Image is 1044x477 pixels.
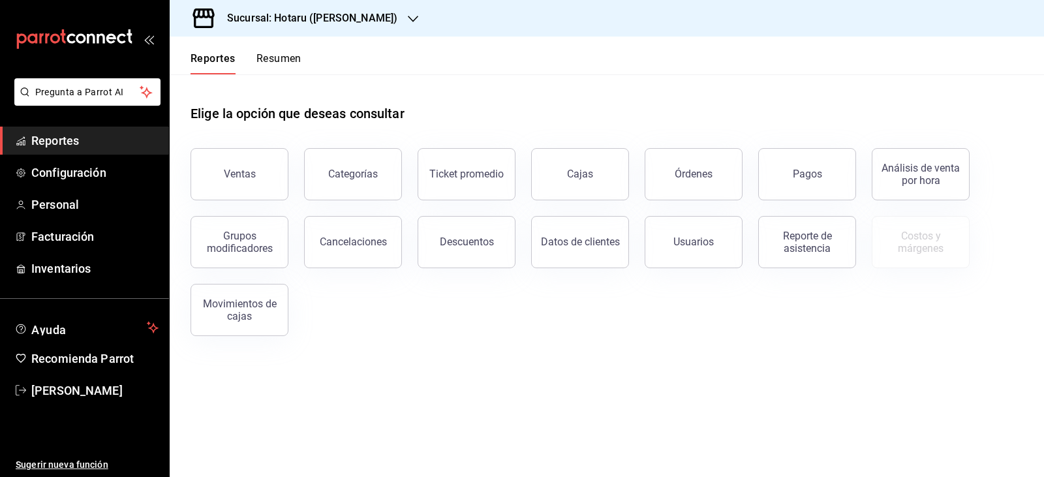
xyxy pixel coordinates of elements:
div: Descuentos [440,236,494,248]
span: [PERSON_NAME] [31,382,159,399]
span: Pregunta a Parrot AI [35,85,140,99]
span: Sugerir nueva función [16,458,159,472]
button: Reporte de asistencia [758,216,856,268]
div: Cancelaciones [320,236,387,248]
a: Pregunta a Parrot AI [9,95,161,108]
button: Usuarios [645,216,743,268]
button: Contrata inventarios para ver este reporte [872,216,970,268]
h3: Sucursal: Hotaru ([PERSON_NAME]) [217,10,397,26]
button: Ventas [191,148,288,200]
span: Reportes [31,132,159,149]
div: navigation tabs [191,52,301,74]
span: Inventarios [31,260,159,277]
button: Datos de clientes [531,216,629,268]
button: Análisis de venta por hora [872,148,970,200]
button: Movimientos de cajas [191,284,288,336]
button: Ticket promedio [418,148,515,200]
span: Recomienda Parrot [31,350,159,367]
div: Órdenes [675,168,713,180]
button: Reportes [191,52,236,74]
button: open_drawer_menu [144,34,154,44]
div: Pagos [793,168,822,180]
button: Órdenes [645,148,743,200]
button: Pregunta a Parrot AI [14,78,161,106]
h1: Elige la opción que deseas consultar [191,104,405,123]
button: Descuentos [418,216,515,268]
div: Cajas [567,166,594,182]
div: Movimientos de cajas [199,298,280,322]
div: Reporte de asistencia [767,230,848,254]
div: Costos y márgenes [880,230,961,254]
span: Facturación [31,228,159,245]
a: Cajas [531,148,629,200]
div: Ticket promedio [429,168,504,180]
span: Ayuda [31,320,142,335]
button: Grupos modificadores [191,216,288,268]
div: Grupos modificadores [199,230,280,254]
div: Categorías [328,168,378,180]
div: Usuarios [673,236,714,248]
button: Cancelaciones [304,216,402,268]
div: Análisis de venta por hora [880,162,961,187]
span: Configuración [31,164,159,181]
span: Personal [31,196,159,213]
button: Resumen [256,52,301,74]
button: Pagos [758,148,856,200]
div: Ventas [224,168,256,180]
div: Datos de clientes [541,236,620,248]
button: Categorías [304,148,402,200]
